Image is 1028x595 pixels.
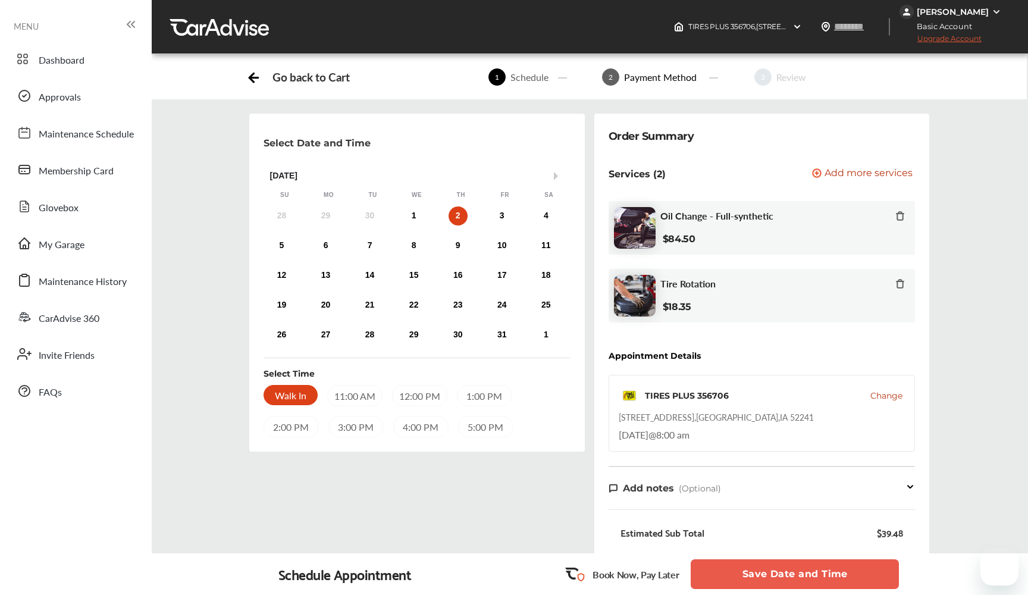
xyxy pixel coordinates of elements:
span: CarAdvise 360 [39,311,99,327]
div: Choose Sunday, October 5th, 2025 [272,236,292,255]
button: Save Date and Time [691,559,899,589]
div: Choose Thursday, October 9th, 2025 [449,236,468,255]
div: Choose Thursday, October 2nd, 2025 [449,206,468,226]
img: logo-tires-plus.png [619,385,640,406]
div: Choose Tuesday, October 7th, 2025 [361,236,380,255]
div: 4:00 PM [393,416,449,437]
div: Choose Monday, October 13th, 2025 [316,266,336,285]
div: Schedule Appointment [278,566,412,583]
div: Not available Sunday, September 28th, 2025 [272,206,292,226]
img: oil-change-thumb.jpg [614,207,656,249]
div: Choose Thursday, October 16th, 2025 [449,266,468,285]
span: FAQs [39,385,62,400]
div: Choose Thursday, October 23rd, 2025 [449,296,468,315]
img: location_vector.a44bc228.svg [821,22,830,32]
img: note-icon.db9493fa.svg [609,483,618,493]
div: Choose Friday, October 24th, 2025 [493,296,512,315]
span: Add more services [825,168,913,180]
img: header-divider.bc55588e.svg [889,18,890,36]
img: jVpblrzwTbfkPYzPPzSLxeg0AAAAASUVORK5CYII= [899,5,914,19]
div: Choose Monday, October 6th, 2025 [316,236,336,255]
a: Approvals [11,80,140,111]
div: Select Time [264,368,315,380]
div: Fr [499,191,511,199]
a: CarAdvise 360 [11,302,140,333]
div: Choose Tuesday, October 28th, 2025 [361,325,380,345]
div: Tu [367,191,379,199]
div: Choose Saturday, October 11th, 2025 [537,236,556,255]
div: Choose Saturday, October 4th, 2025 [537,206,556,226]
div: Schedule [506,70,553,84]
div: 12:00 PM [392,385,447,406]
div: 11:00 AM [327,385,383,406]
div: Choose Wednesday, October 1st, 2025 [405,206,424,226]
div: Choose Sunday, October 26th, 2025 [272,325,292,345]
span: Add notes [623,483,674,494]
span: Tire Rotation [660,278,716,289]
img: WGsFRI8htEPBVLJbROoPRyZpYNWhNONpIPPETTm6eUC0GeLEiAAAAAElFTkSuQmCC [992,7,1001,17]
div: [PERSON_NAME] [917,7,989,17]
div: 1:00 PM [457,385,512,406]
div: Not available Tuesday, September 30th, 2025 [361,206,380,226]
div: Choose Saturday, October 25th, 2025 [537,296,556,315]
span: 8:00 am [656,428,689,441]
div: TIRES PLUS 356706 [645,390,729,402]
button: Change [870,390,902,402]
button: Add more services [812,168,913,180]
a: My Garage [11,228,140,259]
div: Estimated Sub Total [620,527,704,538]
div: [STREET_ADDRESS] , [GEOGRAPHIC_DATA] , IA 52241 [619,411,814,423]
div: Choose Friday, October 17th, 2025 [493,266,512,285]
div: We [411,191,423,199]
div: Appointment Details [609,351,701,361]
iframe: Button to launch messaging window [980,547,1018,585]
span: TIRES PLUS 356706 , [STREET_ADDRESS] [GEOGRAPHIC_DATA] , IA 52241 [688,22,933,31]
div: 5:00 PM [458,416,513,437]
b: $84.50 [663,233,695,245]
span: 3 [754,68,772,86]
span: Oil Change - Full-synthetic [660,210,773,221]
span: 2 [602,68,619,86]
div: month 2025-10 [260,204,568,347]
div: Choose Thursday, October 30th, 2025 [449,325,468,345]
a: Glovebox [11,191,140,222]
span: Membership Card [39,164,114,179]
span: Upgrade Account [899,34,982,49]
a: Add more services [812,168,915,180]
div: Walk In [264,385,318,405]
p: Book Now, Pay Later [593,568,679,581]
div: Choose Monday, October 27th, 2025 [316,325,336,345]
div: Mo [323,191,335,199]
span: @ [648,428,656,441]
a: Maintenance History [11,265,140,296]
div: Choose Friday, October 10th, 2025 [493,236,512,255]
img: tire-rotation-thumb.jpg [614,275,656,317]
p: Services (2) [609,168,666,180]
div: Order Summary [609,128,694,145]
div: Choose Monday, October 20th, 2025 [316,296,336,315]
a: FAQs [11,375,140,406]
div: Choose Friday, October 3rd, 2025 [493,206,512,226]
span: Glovebox [39,201,79,216]
a: Invite Friends [11,339,140,369]
span: Approvals [39,90,81,105]
img: header-down-arrow.9dd2ce7d.svg [792,22,802,32]
a: Dashboard [11,43,140,74]
div: Choose Saturday, October 18th, 2025 [537,266,556,285]
div: Choose Tuesday, October 14th, 2025 [361,266,380,285]
div: Go back to Cart [272,70,349,84]
div: Not available Monday, September 29th, 2025 [316,206,336,226]
span: [DATE] [619,428,648,441]
a: Membership Card [11,154,140,185]
div: Th [455,191,467,199]
span: Basic Account [901,20,981,33]
div: Choose Friday, October 31st, 2025 [493,325,512,345]
div: 3:00 PM [328,416,384,437]
p: Select Date and Time [264,137,371,149]
span: Maintenance Schedule [39,127,134,142]
div: Sa [543,191,555,199]
span: Maintenance History [39,274,127,290]
div: [DATE] [263,171,571,181]
div: Choose Wednesday, October 8th, 2025 [405,236,424,255]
